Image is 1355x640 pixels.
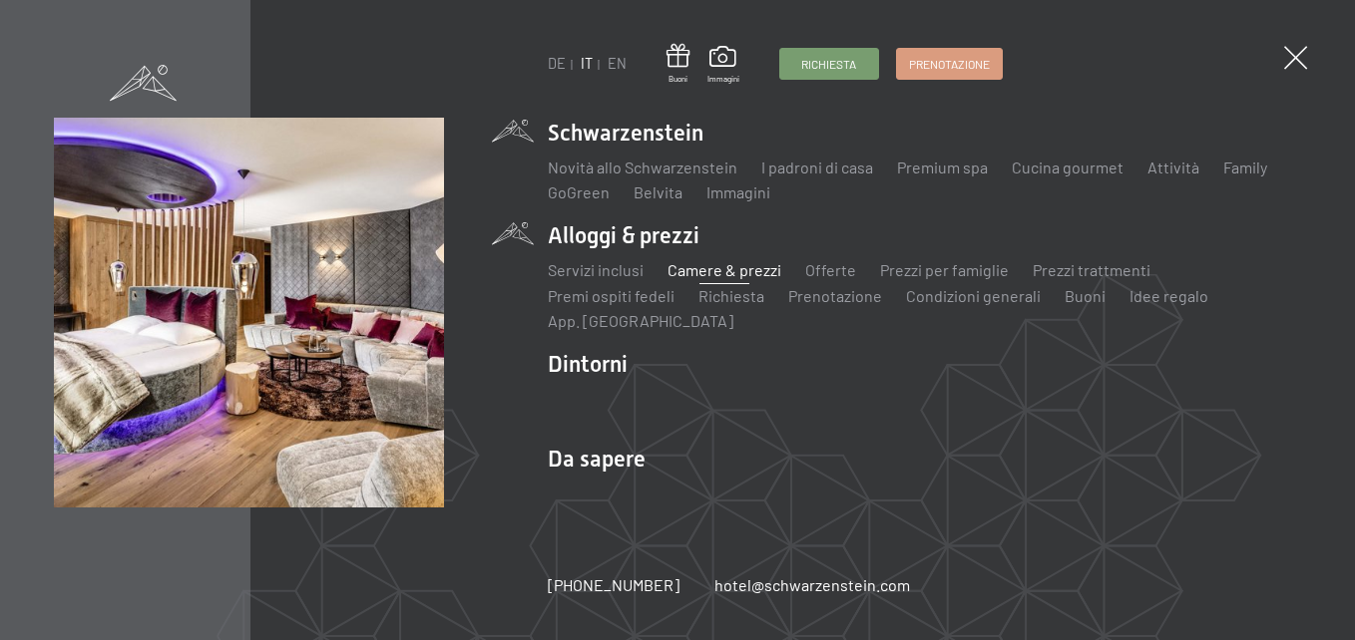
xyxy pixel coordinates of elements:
[906,286,1041,305] a: Condizioni generali
[581,55,593,72] a: IT
[788,286,882,305] a: Prenotazione
[698,286,764,305] a: Richiesta
[548,182,610,201] a: GoGreen
[548,311,733,330] a: App. [GEOGRAPHIC_DATA]
[548,55,566,72] a: DE
[548,574,679,596] a: [PHONE_NUMBER]
[909,56,990,73] span: Prenotazione
[761,158,873,176] a: I padroni di casa
[780,49,878,79] a: Richiesta
[667,44,689,85] a: Buoni
[805,260,856,279] a: Offerte
[707,74,739,85] span: Immagini
[548,260,644,279] a: Servizi inclusi
[548,158,737,176] a: Novità allo Schwarzenstein
[548,575,679,594] span: [PHONE_NUMBER]
[548,286,675,305] a: Premi ospiti fedeli
[897,49,1002,79] a: Prenotazione
[706,182,770,201] a: Immagini
[667,74,689,85] span: Buoni
[1033,260,1150,279] a: Prezzi trattmenti
[880,260,1009,279] a: Prezzi per famiglie
[634,182,682,201] a: Belvita
[1129,286,1208,305] a: Idee regalo
[608,55,627,72] a: EN
[1065,286,1106,305] a: Buoni
[1012,158,1124,176] a: Cucina gourmet
[801,56,856,73] span: Richiesta
[1223,158,1267,176] a: Family
[714,574,910,596] a: hotel@schwarzenstein.com
[1147,158,1199,176] a: Attività
[707,46,739,84] a: Immagini
[897,158,988,176] a: Premium spa
[668,260,781,279] a: Camere & prezzi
